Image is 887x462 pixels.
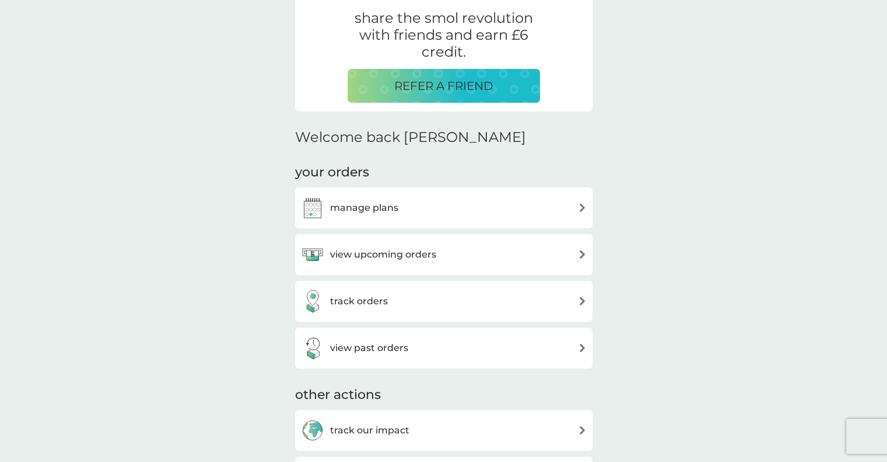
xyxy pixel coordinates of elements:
[348,69,540,103] button: REFER A FRIEND
[295,164,369,182] h3: your orders
[578,297,587,305] img: arrow right
[295,386,381,404] h3: other actions
[295,129,526,146] h2: Welcome back [PERSON_NAME]
[578,426,587,435] img: arrow right
[330,247,436,262] h3: view upcoming orders
[330,341,408,356] h3: view past orders
[578,250,587,259] img: arrow right
[578,203,587,212] img: arrow right
[394,77,493,95] p: REFER A FRIEND
[330,294,388,309] h3: track orders
[348,10,540,60] p: share the smol revolution with friends and earn £6 credit.
[330,423,409,438] h3: track our impact
[578,343,587,352] img: arrow right
[330,200,398,216] h3: manage plans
